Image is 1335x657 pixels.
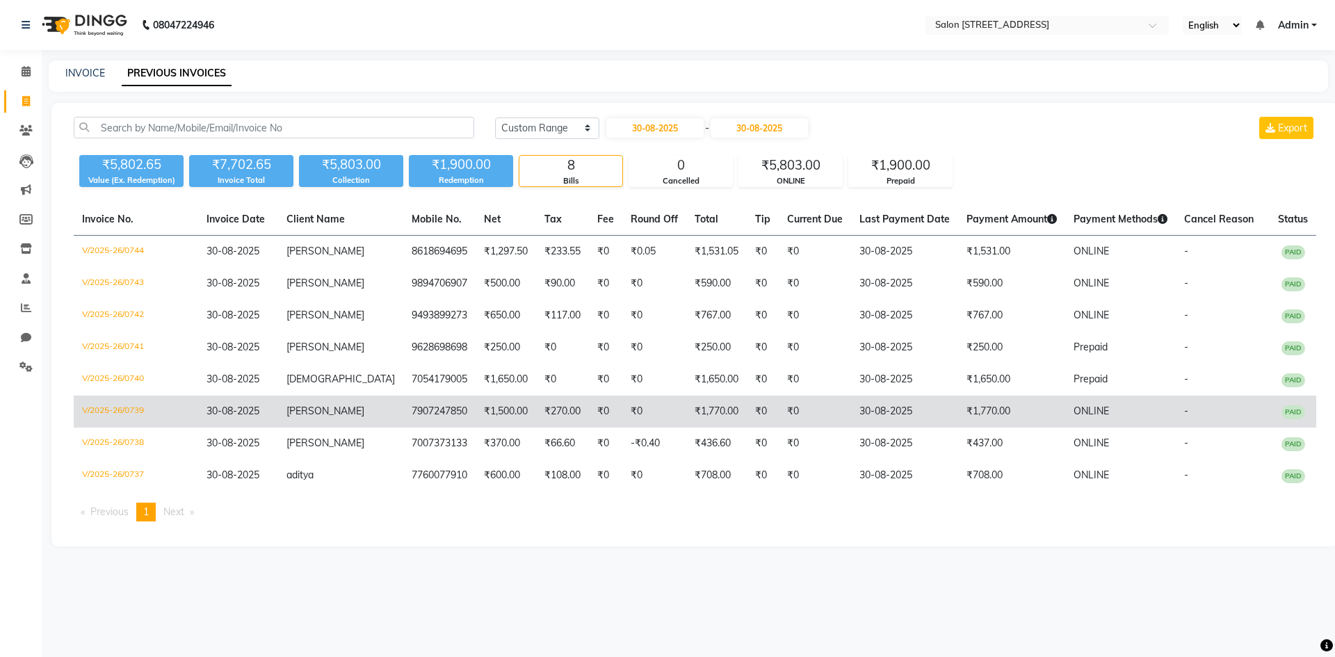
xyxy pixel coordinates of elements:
[1074,245,1109,257] span: ONLINE
[631,213,678,225] span: Round Off
[779,396,851,428] td: ₹0
[74,503,1316,521] nav: Pagination
[1074,341,1108,353] span: Prepaid
[1074,469,1109,481] span: ONLINE
[476,460,536,492] td: ₹600.00
[1184,373,1188,385] span: -
[589,300,622,332] td: ₹0
[207,437,259,449] span: 30-08-2025
[1074,373,1108,385] span: Prepaid
[622,364,686,396] td: ₹0
[403,332,476,364] td: 9628698698
[409,175,513,186] div: Redemption
[747,236,779,268] td: ₹0
[622,332,686,364] td: ₹0
[622,236,686,268] td: ₹0.05
[74,332,198,364] td: V/2025-26/0741
[189,155,293,175] div: ₹7,702.65
[851,428,958,460] td: 30-08-2025
[1281,469,1305,483] span: PAID
[403,396,476,428] td: 7907247850
[779,300,851,332] td: ₹0
[207,469,259,481] span: 30-08-2025
[207,213,265,225] span: Invoice Date
[286,213,345,225] span: Client Name
[476,396,536,428] td: ₹1,500.00
[299,155,403,175] div: ₹5,803.00
[695,213,718,225] span: Total
[286,277,364,289] span: [PERSON_NAME]
[589,396,622,428] td: ₹0
[629,156,732,175] div: 0
[79,155,184,175] div: ₹5,802.65
[1074,277,1109,289] span: ONLINE
[779,236,851,268] td: ₹0
[286,309,364,321] span: [PERSON_NAME]
[299,175,403,186] div: Collection
[1278,213,1308,225] span: Status
[153,6,214,44] b: 08047224946
[622,460,686,492] td: ₹0
[851,460,958,492] td: 30-08-2025
[779,460,851,492] td: ₹0
[958,364,1065,396] td: ₹1,650.00
[412,213,462,225] span: Mobile No.
[519,156,622,175] div: 8
[1074,437,1109,449] span: ONLINE
[74,236,198,268] td: V/2025-26/0744
[536,396,589,428] td: ₹270.00
[286,405,364,417] span: [PERSON_NAME]
[536,268,589,300] td: ₹90.00
[189,175,293,186] div: Invoice Total
[207,277,259,289] span: 30-08-2025
[747,364,779,396] td: ₹0
[958,300,1065,332] td: ₹767.00
[1184,213,1254,225] span: Cancel Reason
[779,364,851,396] td: ₹0
[403,364,476,396] td: 7054179005
[747,268,779,300] td: ₹0
[536,364,589,396] td: ₹0
[1184,341,1188,353] span: -
[79,175,184,186] div: Value (Ex. Redemption)
[1281,437,1305,451] span: PAID
[779,428,851,460] td: ₹0
[1184,437,1188,449] span: -
[589,460,622,492] td: ₹0
[476,428,536,460] td: ₹370.00
[122,61,232,86] a: PREVIOUS INVOICES
[409,155,513,175] div: ₹1,900.00
[739,175,842,187] div: ONLINE
[476,364,536,396] td: ₹1,650.00
[686,428,747,460] td: ₹436.60
[403,428,476,460] td: 7007373133
[476,300,536,332] td: ₹650.00
[958,460,1065,492] td: ₹708.00
[589,364,622,396] td: ₹0
[589,236,622,268] td: ₹0
[286,245,364,257] span: [PERSON_NAME]
[686,396,747,428] td: ₹1,770.00
[686,268,747,300] td: ₹590.00
[1074,213,1167,225] span: Payment Methods
[207,245,259,257] span: 30-08-2025
[544,213,562,225] span: Tax
[747,460,779,492] td: ₹0
[536,300,589,332] td: ₹117.00
[859,213,950,225] span: Last Payment Date
[851,268,958,300] td: 30-08-2025
[286,341,364,353] span: [PERSON_NAME]
[403,300,476,332] td: 9493899273
[286,469,314,481] span: aditya
[1184,309,1188,321] span: -
[629,175,732,187] div: Cancelled
[35,6,131,44] img: logo
[958,428,1065,460] td: ₹437.00
[484,213,501,225] span: Net
[476,268,536,300] td: ₹500.00
[1184,245,1188,257] span: -
[851,396,958,428] td: 30-08-2025
[1259,117,1313,139] button: Export
[74,460,198,492] td: V/2025-26/0737
[739,156,842,175] div: ₹5,803.00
